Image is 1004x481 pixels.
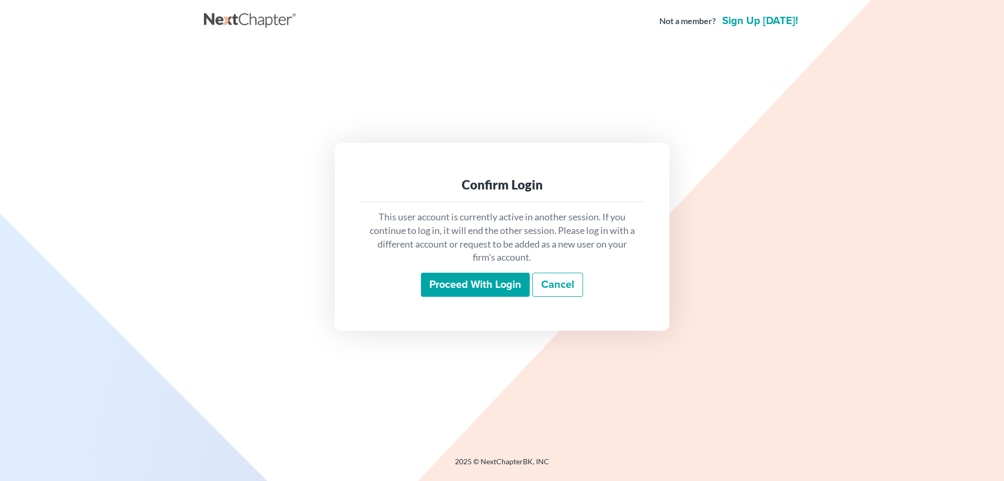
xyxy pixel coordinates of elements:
[204,456,800,475] div: 2025 © NextChapterBK, INC
[368,210,636,264] p: This user account is currently active in another session. If you continue to log in, it will end ...
[720,16,800,26] a: Sign up [DATE]!
[532,273,583,297] a: Cancel
[659,15,716,27] strong: Not a member?
[368,176,636,193] div: Confirm Login
[421,273,530,297] input: Proceed with login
